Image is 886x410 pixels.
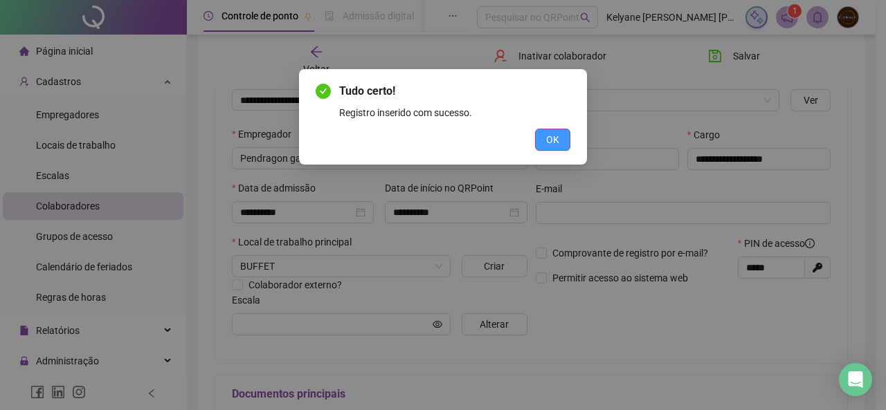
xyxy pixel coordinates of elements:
[316,84,331,99] span: check-circle
[339,107,472,118] span: Registro inserido com sucesso.
[839,363,872,396] div: Open Intercom Messenger
[546,132,559,147] span: OK
[339,84,395,97] span: Tudo certo!
[535,129,570,151] button: OK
